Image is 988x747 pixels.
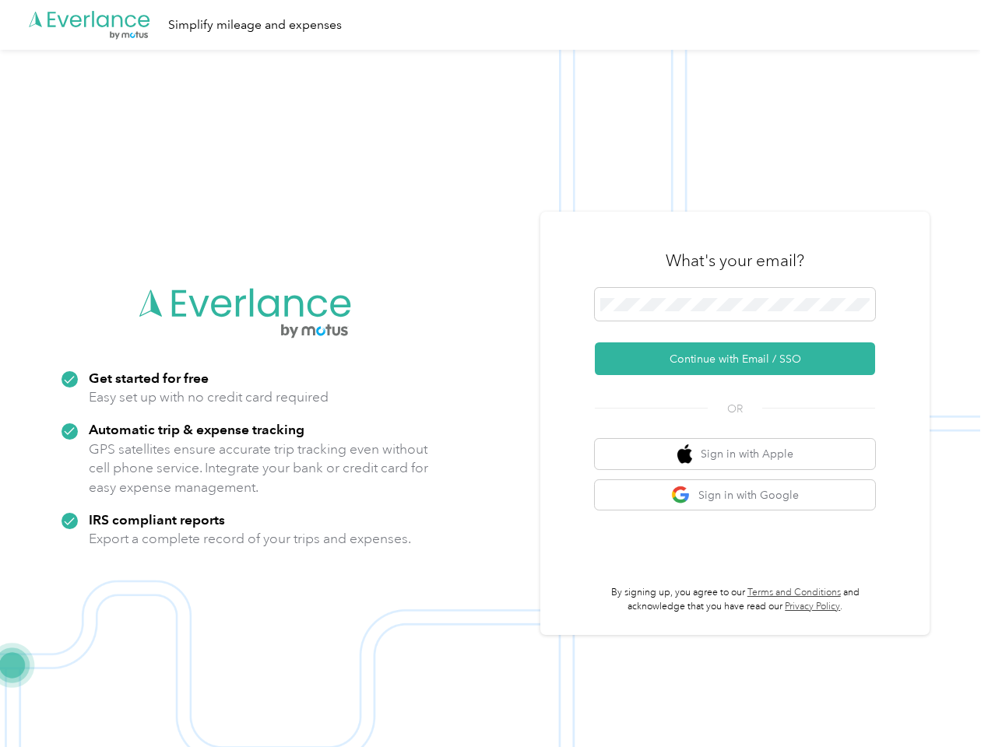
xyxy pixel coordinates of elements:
p: Easy set up with no credit card required [89,388,329,407]
span: OR [708,401,762,417]
h3: What's your email? [666,250,804,272]
button: apple logoSign in with Apple [595,439,875,469]
img: google logo [671,486,691,505]
div: Simplify mileage and expenses [168,16,342,35]
a: Terms and Conditions [747,587,841,598]
p: Export a complete record of your trips and expenses. [89,529,411,549]
p: By signing up, you agree to our and acknowledge that you have read our . [595,586,875,613]
strong: IRS compliant reports [89,511,225,528]
button: google logoSign in with Google [595,480,875,510]
button: Continue with Email / SSO [595,342,875,375]
strong: Automatic trip & expense tracking [89,421,304,437]
img: apple logo [677,444,693,464]
a: Privacy Policy [785,601,840,612]
p: GPS satellites ensure accurate trip tracking even without cell phone service. Integrate your bank... [89,440,429,497]
strong: Get started for free [89,370,209,386]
